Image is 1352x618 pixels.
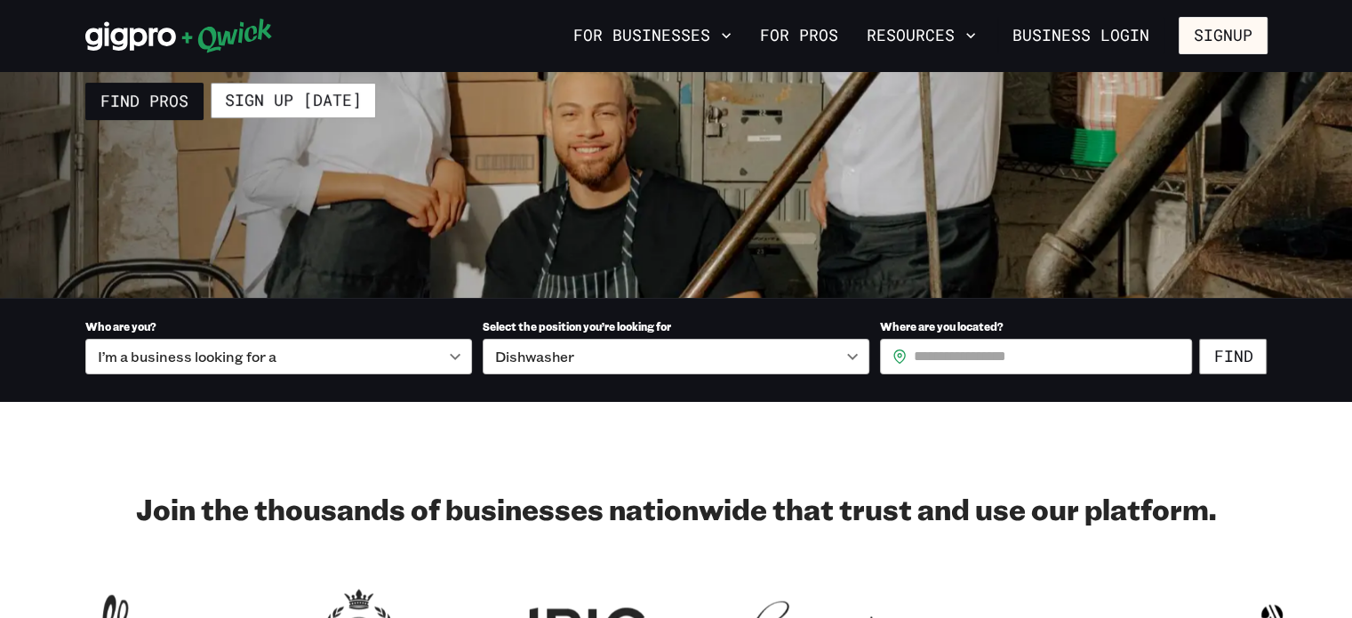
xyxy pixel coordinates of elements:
[566,20,739,51] button: For Businesses
[85,319,156,333] span: Who are you?
[997,17,1164,54] a: Business Login
[211,83,376,118] a: Sign up [DATE]
[753,20,845,51] a: For Pros
[1179,17,1268,54] button: Signup
[860,20,983,51] button: Resources
[85,491,1268,526] h2: Join the thousands of businesses nationwide that trust and use our platform.
[85,339,472,374] div: I’m a business looking for a
[85,83,204,120] a: Find Pros
[1199,339,1267,374] button: Find
[483,339,869,374] div: Dishwasher
[483,319,671,333] span: Select the position you’re looking for
[880,319,1004,333] span: Where are you located?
